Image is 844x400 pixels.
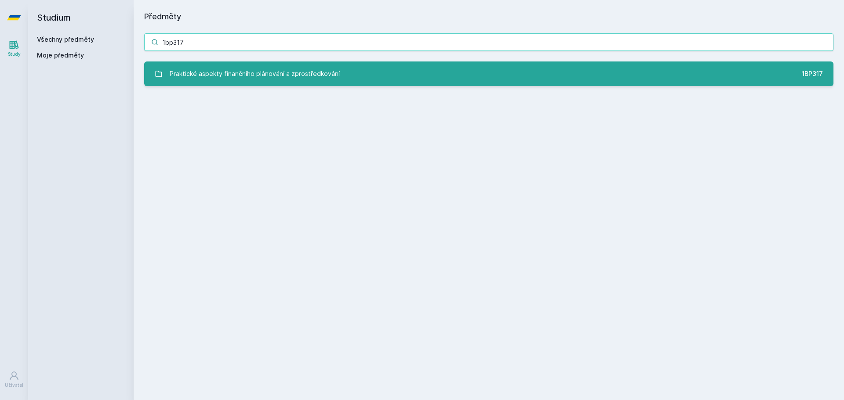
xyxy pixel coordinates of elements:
div: 1BP317 [802,69,823,78]
a: Všechny předměty [37,36,94,43]
h1: Předměty [144,11,833,23]
div: Uživatel [5,382,23,389]
a: Uživatel [2,366,26,393]
div: Praktické aspekty finančního plánování a zprostředkování [170,65,340,83]
input: Název nebo ident předmětu… [144,33,833,51]
a: Study [2,35,26,62]
a: Praktické aspekty finančního plánování a zprostředkování 1BP317 [144,61,833,86]
div: Study [8,51,21,58]
span: Moje předměty [37,51,84,60]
